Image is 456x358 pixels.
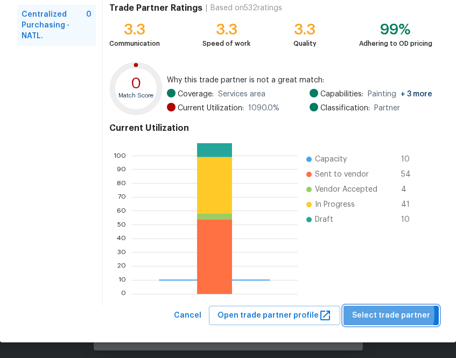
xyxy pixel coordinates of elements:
[178,103,244,114] span: Current Utilization:
[22,9,86,41] span: Centralized Purchasing - NATL.
[359,38,432,49] div: Adhering to OD pricing
[315,184,377,195] span: Vendor Accepted
[368,89,432,100] span: Painting
[211,3,282,13] div: Based on 532 ratings
[343,306,439,326] button: Select trade partner
[109,123,432,134] h4: Current Utilization
[118,193,126,200] text: 70
[178,89,214,100] span: Coverage:
[117,221,126,228] text: 50
[170,306,206,326] button: Cancel
[202,24,250,35] div: 3.3
[202,38,250,49] div: Speed of work
[401,90,432,98] span: + 3 more
[320,89,363,100] span: Capabilities:
[109,24,160,35] div: 3.3
[401,154,418,165] span: 10
[121,290,126,297] text: 0
[315,154,347,165] span: Capacity
[315,214,333,225] span: Draft
[401,199,418,210] span: 41
[401,169,418,180] span: 54
[117,207,126,214] text: 60
[401,184,418,195] span: 4
[86,9,92,41] span: 0
[167,75,432,86] span: Why this trade partner is not a great match:
[117,166,126,172] text: 90
[174,309,201,322] span: Cancel
[320,103,370,114] span: Classification:
[118,93,153,99] text: Match Score
[109,3,202,13] h4: Trade Partner Ratings
[218,309,332,322] span: Open trade partner profile
[293,38,317,49] div: Quality
[209,306,340,326] button: Open trade partner profile
[218,89,265,100] span: Services area
[374,103,400,114] span: Partner
[315,199,355,210] span: In Progress
[117,263,126,269] text: 20
[248,103,279,114] span: 1090.0 %
[202,3,211,13] div: |
[117,249,126,255] text: 30
[315,169,369,180] span: Sent to vendor
[293,24,317,35] div: 3.3
[359,24,432,35] div: 99%
[117,180,126,186] text: 80
[401,214,418,225] span: 10
[352,309,430,322] span: Select trade partner
[117,235,126,242] text: 40
[109,38,160,49] div: Communication
[131,76,141,91] text: 0
[118,277,126,283] text: 10
[114,152,126,158] text: 100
